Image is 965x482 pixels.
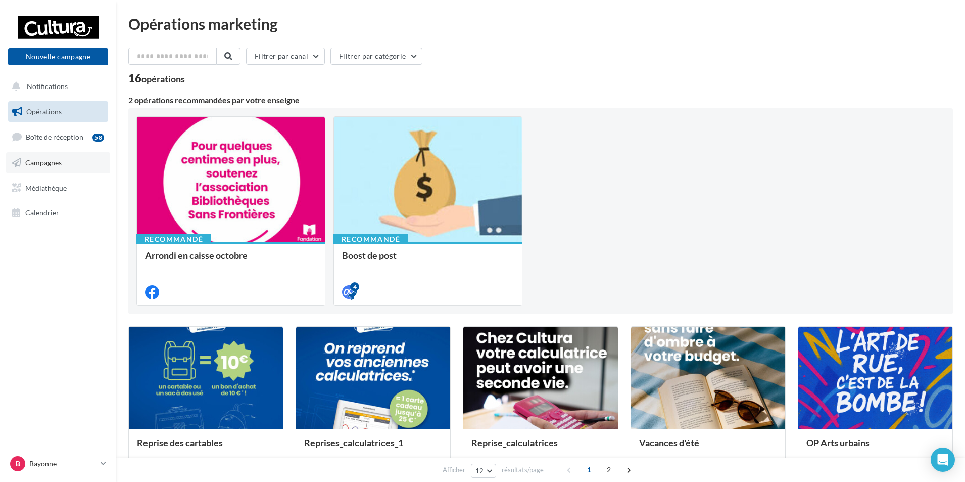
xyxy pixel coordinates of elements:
[26,107,62,116] span: Opérations
[350,282,359,291] div: 4
[342,250,514,271] div: Boost de post
[330,48,422,65] button: Filtrer par catégorie
[141,74,185,83] div: opérations
[27,82,68,91] span: Notifications
[8,48,108,65] button: Nouvelle campagne
[6,152,110,173] a: Campagnes
[6,178,110,199] a: Médiathèque
[475,467,484,475] span: 12
[16,459,20,469] span: B
[246,48,325,65] button: Filtrer par canal
[92,134,104,142] div: 58
[471,437,609,458] div: Reprise_calculatrices
[471,464,497,478] button: 12
[25,158,62,167] span: Campagnes
[6,202,110,224] a: Calendrier
[6,76,106,97] button: Notifications
[6,101,110,122] a: Opérations
[443,465,465,475] span: Afficher
[333,234,408,245] div: Recommandé
[502,465,544,475] span: résultats/page
[145,250,317,271] div: Arrondi en caisse octobre
[25,208,59,217] span: Calendrier
[128,73,185,84] div: 16
[639,437,777,458] div: Vacances d'été
[8,454,108,473] a: B Bayonne
[601,462,617,478] span: 2
[29,459,96,469] p: Bayonne
[128,16,953,31] div: Opérations marketing
[806,437,944,458] div: OP Arts urbains
[137,437,275,458] div: Reprise des cartables
[136,234,211,245] div: Recommandé
[931,448,955,472] div: Open Intercom Messenger
[25,183,67,192] span: Médiathèque
[6,126,110,148] a: Boîte de réception58
[128,96,953,104] div: 2 opérations recommandées par votre enseigne
[26,133,83,141] span: Boîte de réception
[581,462,597,478] span: 1
[304,437,442,458] div: Reprises_calculatrices_1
